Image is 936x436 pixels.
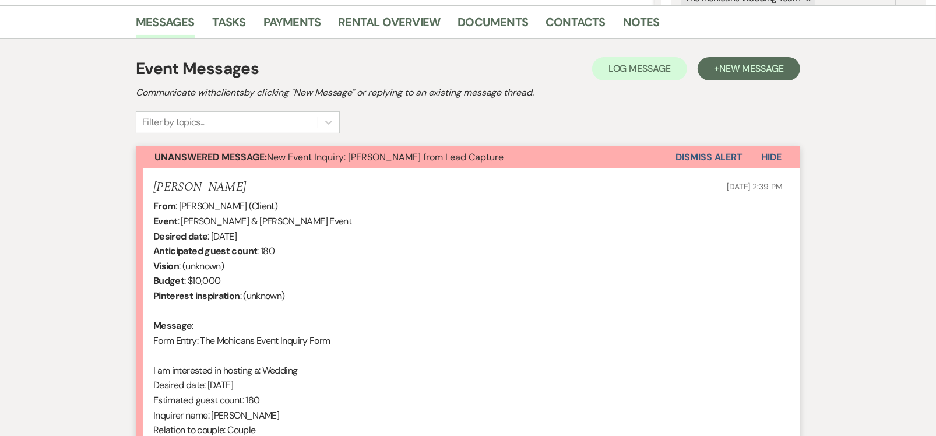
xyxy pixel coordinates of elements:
a: Tasks [212,13,246,38]
a: Notes [623,13,660,38]
a: Documents [458,13,528,38]
a: Messages [136,13,195,38]
span: [DATE] 2:39 PM [727,181,783,192]
span: New Event Inquiry: [PERSON_NAME] from Lead Capture [154,151,504,163]
button: Hide [743,146,800,168]
b: Event [153,215,178,227]
button: +New Message [698,57,800,80]
button: Unanswered Message:New Event Inquiry: [PERSON_NAME] from Lead Capture [136,146,675,168]
b: Message [153,319,192,332]
span: New Message [719,62,784,75]
a: Payments [263,13,321,38]
span: Hide [761,151,782,163]
button: Dismiss Alert [675,146,743,168]
b: Budget [153,275,184,287]
h2: Communicate with clients by clicking "New Message" or replying to an existing message thread. [136,86,800,100]
button: Log Message [592,57,687,80]
a: Rental Overview [338,13,440,38]
strong: Unanswered Message: [154,151,267,163]
h5: [PERSON_NAME] [153,180,246,195]
b: Anticipated guest count [153,245,257,257]
a: Contacts [546,13,606,38]
b: Vision [153,260,179,272]
b: Pinterest inspiration [153,290,240,302]
h1: Event Messages [136,57,259,81]
b: Desired date [153,230,207,242]
div: Filter by topics... [142,115,205,129]
span: Log Message [608,62,671,75]
b: From [153,200,175,212]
